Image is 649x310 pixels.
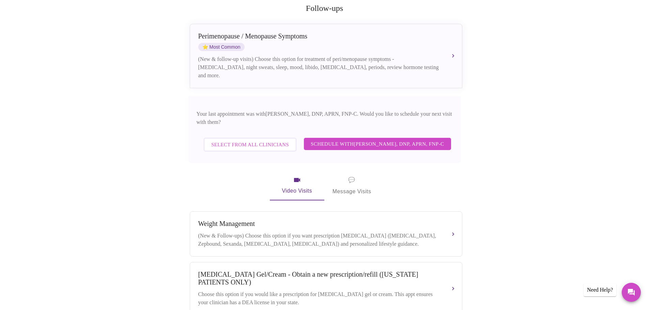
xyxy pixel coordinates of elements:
[190,24,462,88] button: Perimenopause / Menopause SymptomsstarMost Common(New & follow-up visits) Choose this option for ...
[211,140,289,149] span: Select from All Clinicians
[304,138,451,150] button: Schedule with[PERSON_NAME], DNP, APRN, FNP-C
[198,220,440,228] div: Weight Management
[202,44,208,50] span: star
[204,138,296,151] button: Select from All Clinicians
[198,43,245,51] span: Most Common
[311,140,444,148] span: Schedule with [PERSON_NAME], DNP, APRN, FNP-C
[584,283,616,296] div: Need Help?
[198,290,440,307] div: Choose this option if you would like a prescription for [MEDICAL_DATA] gel or cream. This appt en...
[333,175,371,196] span: Message Visits
[190,211,462,257] button: Weight Management(New & Follow-ups) Choose this option if you want prescription [MEDICAL_DATA] ([...
[622,283,641,302] button: Messages
[278,176,316,196] span: Video Visits
[198,271,440,286] div: [MEDICAL_DATA] Gel/Cream - Obtain a new prescription/refill ([US_STATE] PATIENTS ONLY)
[188,4,461,13] h2: Follow-ups
[197,110,453,126] p: Your last appointment was with [PERSON_NAME], DNP, APRN, FNP-C . Would you like to schedule your ...
[198,55,440,80] div: (New & follow-up visits) Choose this option for treatment of peri/menopause symptoms - [MEDICAL_D...
[348,175,355,185] span: message
[198,32,440,40] div: Perimenopause / Menopause Symptoms
[198,232,440,248] div: (New & Follow-ups) Choose this option if you want prescription [MEDICAL_DATA] ([MEDICAL_DATA], Ze...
